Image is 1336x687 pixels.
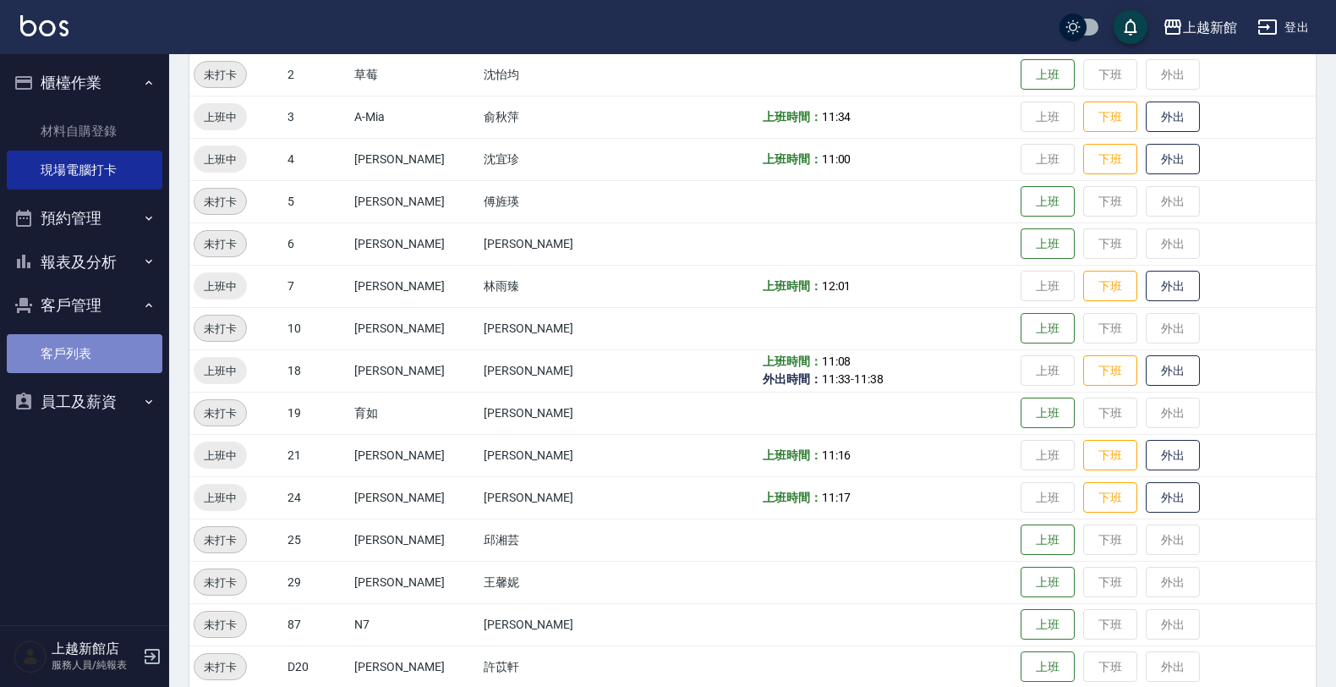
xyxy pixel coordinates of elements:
td: 育如 [350,392,479,434]
span: 上班中 [194,151,247,168]
td: N7 [350,603,479,646]
button: 外出 [1146,102,1200,133]
td: 25 [283,519,350,561]
td: 俞秋萍 [479,96,630,138]
b: 上班時間： [763,110,822,124]
button: 下班 [1083,144,1137,175]
td: 6 [283,223,350,265]
button: 外出 [1146,440,1200,471]
td: [PERSON_NAME] [350,265,479,307]
span: 未打卡 [194,404,246,422]
td: [PERSON_NAME] [350,519,479,561]
td: [PERSON_NAME] [350,434,479,476]
td: [PERSON_NAME] [479,349,630,392]
button: 上班 [1021,398,1075,429]
button: 預約管理 [7,196,162,240]
button: 外出 [1146,144,1200,175]
span: 11:17 [822,491,851,504]
td: [PERSON_NAME] [350,138,479,180]
td: 87 [283,603,350,646]
span: 11:16 [822,448,851,462]
button: 上班 [1021,313,1075,344]
td: [PERSON_NAME] [350,223,479,265]
td: [PERSON_NAME] [350,180,479,223]
td: [PERSON_NAME] [479,392,630,434]
span: 11:33 [822,372,851,386]
span: 上班中 [194,362,247,380]
span: 未打卡 [194,616,246,634]
button: 上班 [1021,525,1075,556]
td: [PERSON_NAME] [350,561,479,603]
button: 上班 [1021,186,1075,217]
td: 18 [283,349,350,392]
button: 下班 [1083,355,1137,387]
td: - [758,349,1016,392]
span: 上班中 [194,278,247,295]
button: 上班 [1021,228,1075,260]
span: 上班中 [194,108,247,126]
p: 服務人員/純報表 [52,657,138,673]
button: 員工及薪資 [7,380,162,424]
button: 外出 [1146,355,1200,387]
span: 未打卡 [194,658,246,676]
button: 櫃檯作業 [7,61,162,105]
button: 外出 [1146,271,1200,302]
b: 上班時間： [763,152,822,166]
span: 未打卡 [194,66,246,84]
td: 王馨妮 [479,561,630,603]
button: 下班 [1083,440,1137,471]
b: 上班時間： [763,448,822,462]
td: 10 [283,307,350,349]
td: [PERSON_NAME] [350,307,479,349]
td: 24 [283,476,350,519]
td: 4 [283,138,350,180]
a: 客戶列表 [7,334,162,373]
td: 19 [283,392,350,434]
span: 未打卡 [194,320,246,338]
span: 11:38 [854,372,884,386]
td: A-Mia [350,96,479,138]
b: 上班時間： [763,354,822,368]
button: 報表及分析 [7,240,162,284]
span: 未打卡 [194,531,246,549]
td: 沈宜珍 [479,138,630,180]
img: Logo [20,15,68,36]
td: 草莓 [350,53,479,96]
button: 上越新館 [1156,10,1244,45]
span: 上班中 [194,447,247,464]
button: 上班 [1021,567,1075,598]
button: 上班 [1021,609,1075,640]
button: 下班 [1083,271,1137,302]
span: 12:01 [822,279,851,293]
td: [PERSON_NAME] [350,476,479,519]
td: 林雨臻 [479,265,630,307]
span: 未打卡 [194,193,246,211]
span: 未打卡 [194,574,246,591]
td: 邱湘芸 [479,519,630,561]
td: 沈怡均 [479,53,630,96]
button: 下班 [1083,102,1137,133]
td: [PERSON_NAME] [479,603,630,646]
button: 下班 [1083,482,1137,514]
td: 傅旌瑛 [479,180,630,223]
a: 材料自購登錄 [7,112,162,151]
span: 上班中 [194,489,247,507]
button: 上班 [1021,59,1075,91]
img: Person [14,640,47,673]
td: [PERSON_NAME] [350,349,479,392]
b: 上班時間： [763,279,822,293]
a: 現場電腦打卡 [7,151,162,190]
h5: 上越新館店 [52,640,138,657]
button: 外出 [1146,482,1200,514]
button: 客戶管理 [7,283,162,327]
span: 11:08 [822,354,851,368]
td: 3 [283,96,350,138]
td: 5 [283,180,350,223]
td: [PERSON_NAME] [479,307,630,349]
b: 上班時間： [763,491,822,504]
td: 2 [283,53,350,96]
div: 上越新館 [1183,17,1237,38]
td: [PERSON_NAME] [479,434,630,476]
button: save [1114,10,1147,44]
td: 21 [283,434,350,476]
